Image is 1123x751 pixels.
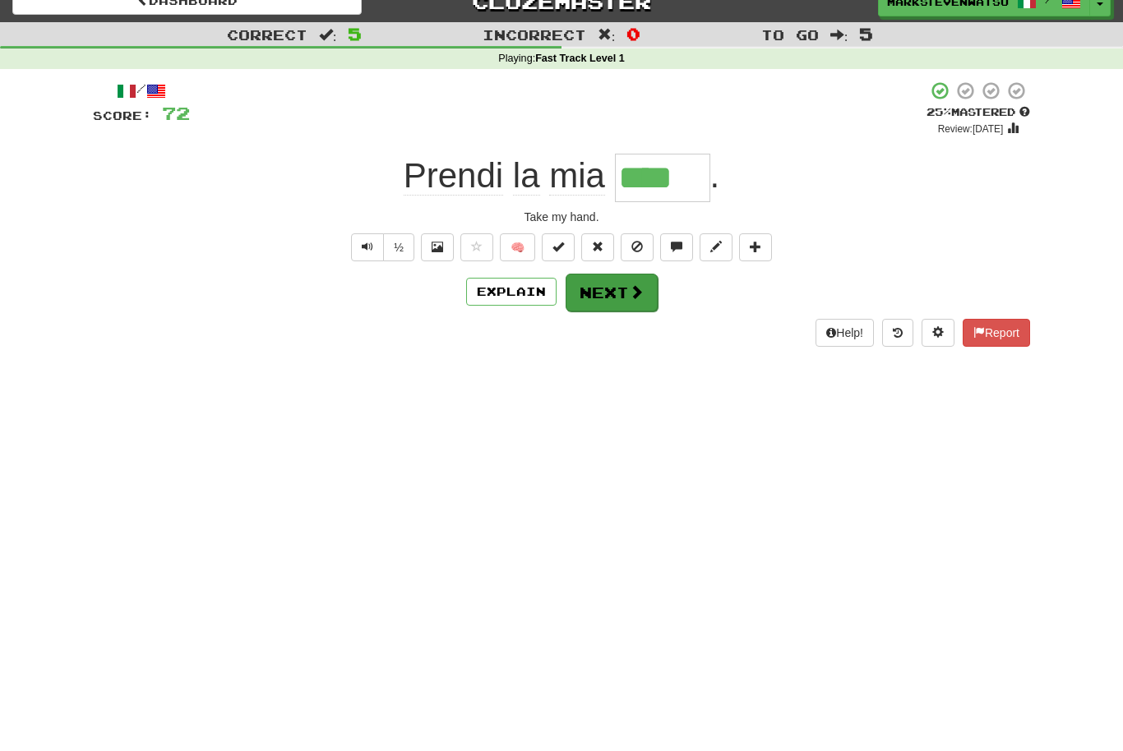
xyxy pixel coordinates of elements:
[626,24,640,44] span: 0
[483,26,586,43] span: Incorrect
[739,233,772,261] button: Add to collection (alt+a)
[761,26,819,43] span: To go
[162,103,190,123] span: 72
[542,233,575,261] button: Set this sentence to 100% Mastered (alt+m)
[513,156,540,196] span: la
[348,24,362,44] span: 5
[421,233,454,261] button: Show image (alt+x)
[830,28,848,42] span: :
[319,28,337,42] span: :
[500,233,535,261] button: 🧠
[566,274,658,311] button: Next
[710,156,720,195] span: .
[581,233,614,261] button: Reset to 0% Mastered (alt+r)
[816,319,874,347] button: Help!
[700,233,732,261] button: Edit sentence (alt+d)
[383,233,414,261] button: ½
[348,233,414,261] div: Text-to-speech controls
[598,28,616,42] span: :
[460,233,493,261] button: Favorite sentence (alt+f)
[927,105,951,118] span: 25 %
[963,319,1030,347] button: Report
[621,233,654,261] button: Ignore sentence (alt+i)
[93,209,1030,225] div: Take my hand.
[93,108,152,122] span: Score:
[660,233,693,261] button: Discuss sentence (alt+u)
[882,319,913,347] button: Round history (alt+y)
[927,105,1030,120] div: Mastered
[93,81,190,101] div: /
[938,123,1004,135] small: Review: [DATE]
[549,156,605,196] span: mia
[466,278,557,306] button: Explain
[404,156,503,196] span: Prendi
[227,26,307,43] span: Correct
[859,24,873,44] span: 5
[535,53,625,64] strong: Fast Track Level 1
[351,233,384,261] button: Play sentence audio (ctl+space)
